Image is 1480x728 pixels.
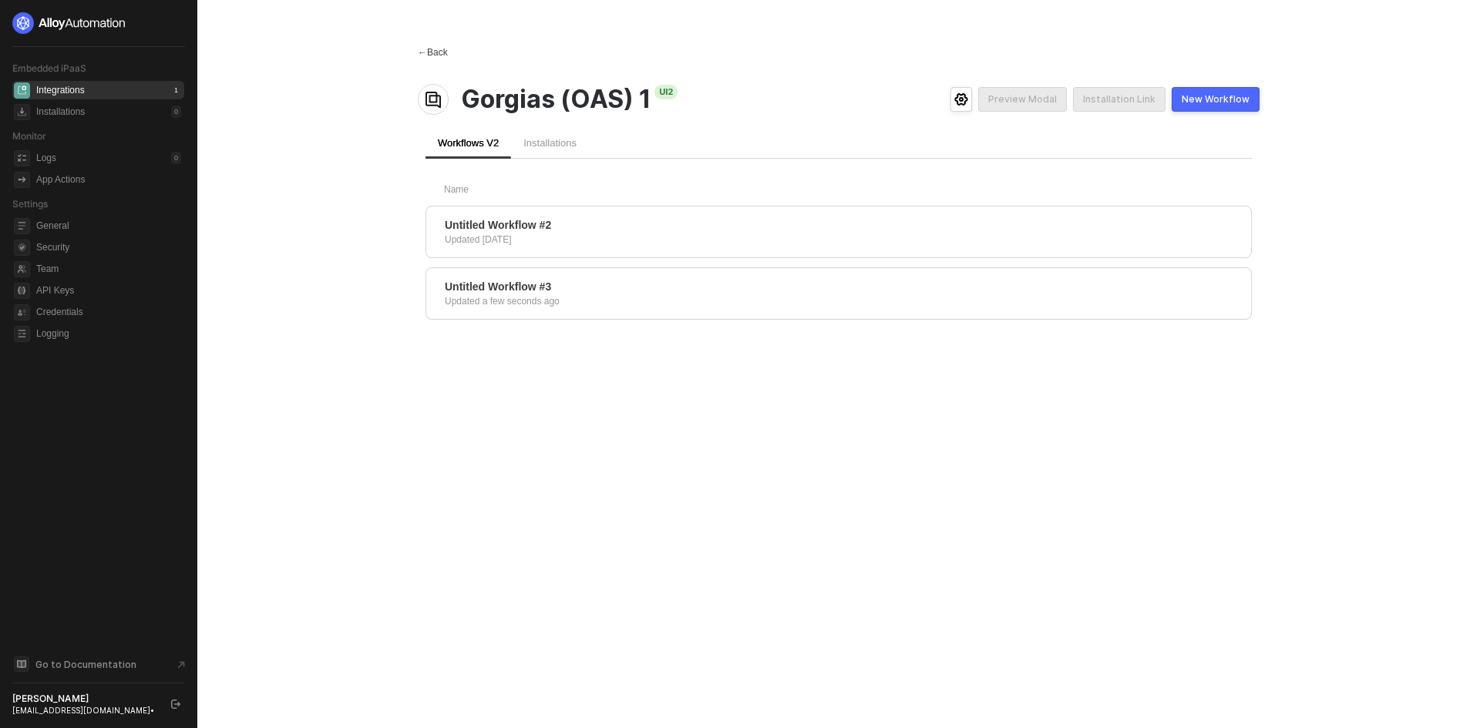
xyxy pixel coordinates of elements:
[36,152,56,165] div: Logs
[14,150,30,166] span: icon-logs
[461,85,678,114] span: Gorgias (OAS) 1
[14,240,30,256] span: security
[445,217,551,233] span: Untitled Workflow #2
[14,218,30,234] span: general
[12,693,157,705] div: [PERSON_NAME]
[424,90,442,109] img: integration-icon
[14,104,30,120] span: installations
[12,655,185,673] a: Knowledge Base
[36,260,181,278] span: Team
[14,283,30,299] span: api-key
[418,47,427,58] span: ←
[14,261,30,277] span: team
[954,93,968,106] span: icon-settings
[12,62,86,74] span: Embedded iPaaS
[1182,93,1250,106] div: New Workflow
[444,183,911,196] div: Name
[12,12,126,34] img: logo
[445,233,511,247] div: Updated [DATE]
[171,152,181,164] div: 0
[14,82,30,99] span: integrations
[523,137,577,149] span: Installations
[12,705,157,716] div: [EMAIL_ADDRESS][DOMAIN_NAME] •
[14,304,30,320] span: credentials
[36,216,181,235] span: General
[445,279,551,294] span: Untitled Workflow #3
[36,173,85,186] div: App Actions
[171,699,180,709] span: logout
[171,84,181,96] div: 1
[654,85,678,99] span: Integration created with UI2
[12,12,184,34] a: logo
[171,106,181,118] div: 0
[14,326,30,342] span: logging
[14,656,29,672] span: documentation
[12,130,46,142] span: Monitor
[438,137,499,149] span: Workflows V2
[445,294,560,308] div: Updated a few seconds ago
[36,84,85,97] div: Integrations
[12,198,48,210] span: Settings
[418,46,448,59] div: Back
[14,172,30,188] span: icon-app-actions
[36,324,181,343] span: Logging
[1172,87,1260,112] button: New Workflow
[425,206,1252,258] a: Untitled Workflow #2Updated [DATE]
[36,303,181,321] span: Credentials
[35,658,136,671] span: Go to Documentation
[36,106,85,119] div: Installations
[173,657,189,673] span: document-arrow
[36,238,181,257] span: Security
[36,281,181,300] span: API Keys
[425,267,1252,320] a: Untitled Workflow #3Updated a few seconds ago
